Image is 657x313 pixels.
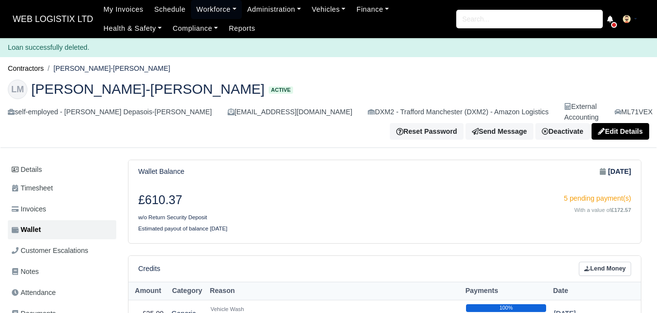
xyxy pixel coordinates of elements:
[223,19,260,38] a: Reports
[138,214,207,220] small: w/o Return Security Deposit
[12,224,41,235] span: Wallet
[8,106,212,118] div: self-employed - [PERSON_NAME] Depasois-[PERSON_NAME]
[535,123,590,140] a: Deactivate
[12,204,46,215] span: Invoices
[456,10,603,28] input: Search...
[8,10,98,29] a: WEB LOGISTIX LTD
[8,80,27,99] div: LM
[608,166,631,177] strong: [DATE]
[462,282,550,300] th: Payments
[8,220,116,239] a: Wallet
[138,226,228,231] small: Estimated payout of balance [DATE]
[167,19,223,38] a: Compliance
[466,123,533,140] a: Send Message
[8,64,44,72] a: Contractors
[228,106,352,118] div: [EMAIL_ADDRESS][DOMAIN_NAME]
[31,82,265,96] span: [PERSON_NAME]-[PERSON_NAME]
[12,266,39,277] span: Notes
[8,262,116,281] a: Notes
[138,167,184,176] h6: Wallet Balance
[12,287,56,298] span: Attendance
[211,306,244,312] small: Vehicle Wash
[564,101,598,124] div: External Accounting
[138,193,378,208] h3: £610.37
[592,123,649,140] a: Edit Details
[8,241,116,260] a: Customer Escalations
[0,72,657,148] div: Leon Depasois-Mike
[611,207,631,213] strong: £172.57
[12,245,88,256] span: Customer Escalations
[608,266,657,313] iframe: Chat Widget
[98,19,168,38] a: Health & Safety
[615,106,653,118] a: ML71VEX
[8,200,116,219] a: Invoices
[8,161,116,179] a: Details
[392,193,632,204] div: 5 pending payment(s)
[269,86,293,94] span: Active
[138,265,160,273] h6: Credits
[550,282,614,300] th: Date
[466,304,546,312] div: 100%
[168,282,207,300] th: Category
[579,262,631,276] a: Lend Money
[44,63,170,74] li: [PERSON_NAME]-[PERSON_NAME]
[574,207,631,213] small: With a value of
[390,123,463,140] button: Reset Password
[8,9,98,29] span: WEB LOGISTIX LTD
[128,282,168,300] th: Amount
[207,282,462,300] th: Reason
[8,283,116,302] a: Attendance
[12,183,53,194] span: Timesheet
[8,179,116,198] a: Timesheet
[368,106,549,118] div: DXM2 - Trafford Manchester (DXM2) - Amazon Logistics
